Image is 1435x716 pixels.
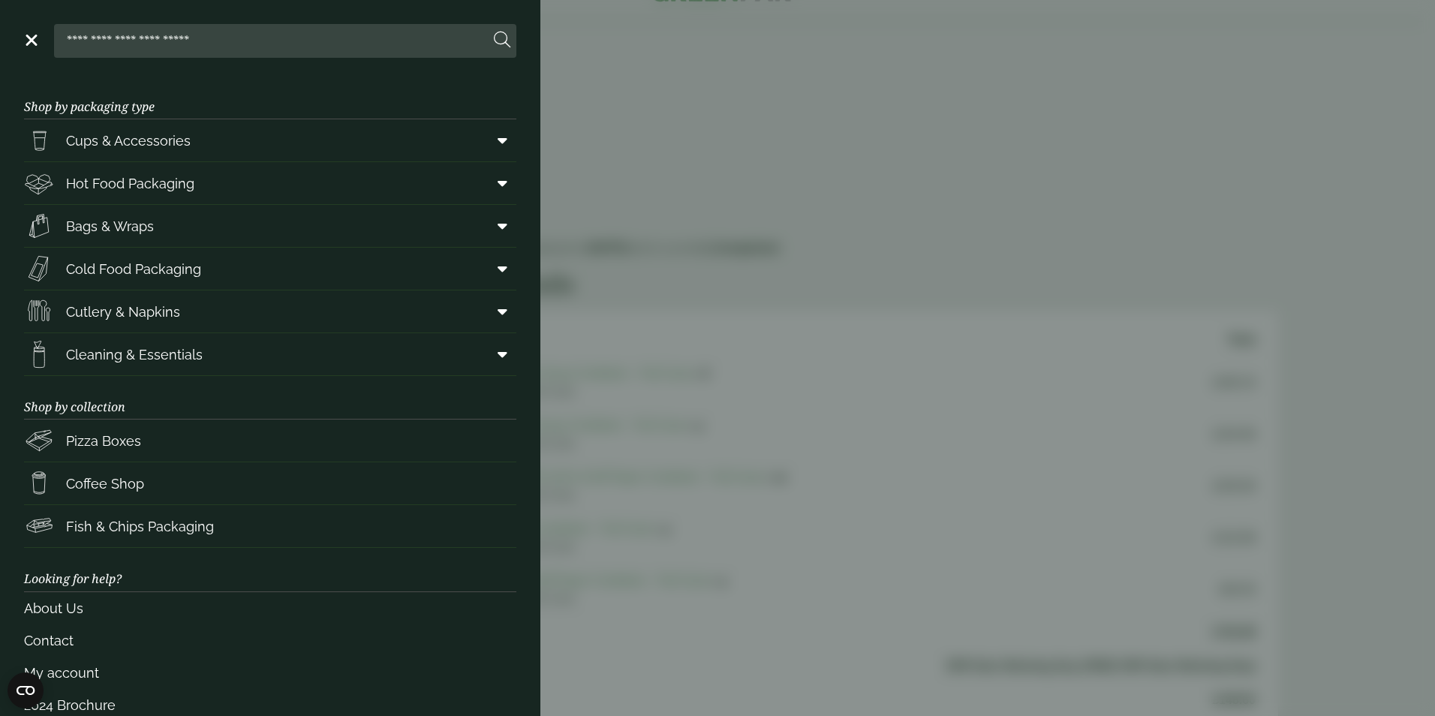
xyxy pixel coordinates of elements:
img: Sandwich_box.svg [24,254,54,284]
img: Pizza_boxes.svg [24,426,54,456]
h3: Looking for help? [24,548,516,591]
a: My account [24,657,516,689]
span: Cups & Accessories [66,131,191,151]
img: FishNchip_box.svg [24,511,54,541]
a: About Us [24,592,516,624]
a: Contact [24,624,516,657]
a: Hot Food Packaging [24,162,516,204]
a: Bags & Wraps [24,205,516,247]
img: open-wipe.svg [24,339,54,369]
span: Cutlery & Napkins [66,302,180,322]
span: Coffee Shop [66,474,144,494]
span: Cold Food Packaging [66,259,201,279]
h3: Shop by packaging type [24,76,516,119]
button: Open CMP widget [8,672,44,708]
span: Bags & Wraps [66,216,154,236]
a: Pizza Boxes [24,420,516,462]
span: Pizza Boxes [66,431,141,451]
img: PintNhalf_cup.svg [24,125,54,155]
a: Cold Food Packaging [24,248,516,290]
h3: Shop by collection [24,376,516,420]
a: Fish & Chips Packaging [24,505,516,547]
a: Cups & Accessories [24,119,516,161]
a: Cutlery & Napkins [24,290,516,332]
img: Cutlery.svg [24,296,54,326]
img: Paper_carriers.svg [24,211,54,241]
span: Cleaning & Essentials [66,344,203,365]
img: HotDrink_paperCup.svg [24,468,54,498]
img: Deli_box.svg [24,168,54,198]
span: Hot Food Packaging [66,173,194,194]
span: Fish & Chips Packaging [66,516,214,537]
a: Coffee Shop [24,462,516,504]
a: Cleaning & Essentials [24,333,516,375]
